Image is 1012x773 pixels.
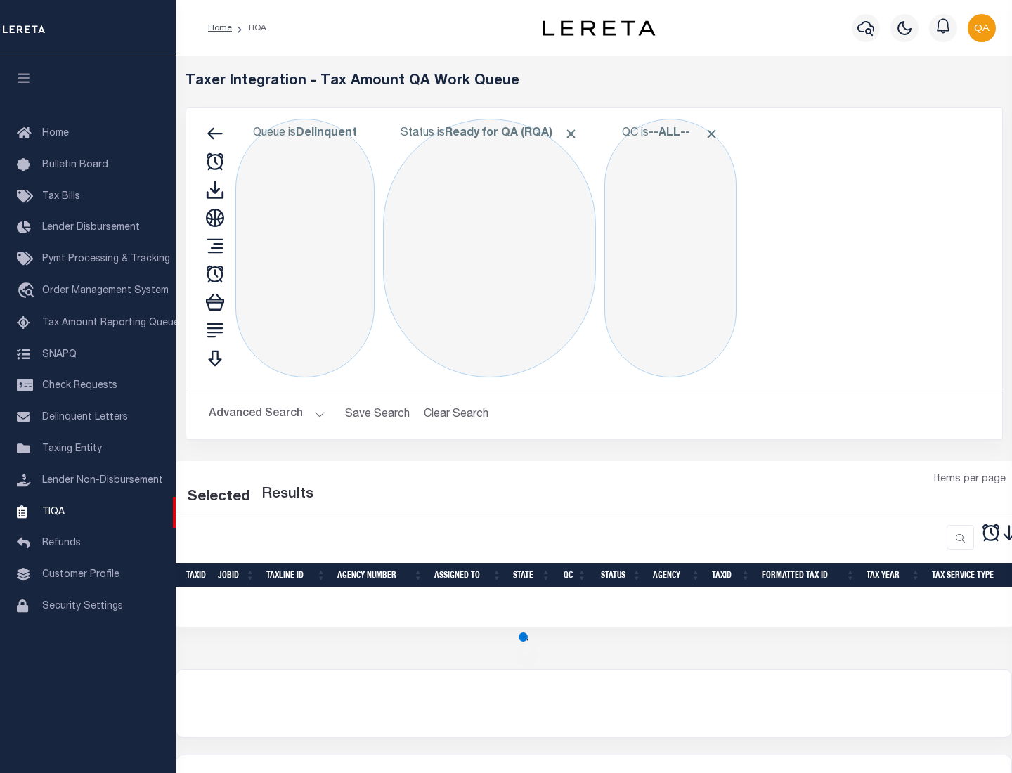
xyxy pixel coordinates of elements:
th: QC [557,563,592,587]
span: Lender Disbursement [42,223,140,233]
li: TIQA [232,22,266,34]
span: Home [42,129,69,138]
div: Click to Edit [604,119,737,377]
b: Delinquent [296,128,357,139]
th: TaxID [181,563,212,587]
span: Items per page [934,472,1006,488]
span: Pymt Processing & Tracking [42,254,170,264]
h5: Taxer Integration - Tax Amount QA Work Queue [186,73,1003,90]
th: JobID [212,563,261,587]
a: Home [208,24,232,32]
button: Save Search [337,401,418,428]
img: logo-dark.svg [543,20,655,36]
span: Check Requests [42,381,117,391]
span: Lender Non-Disbursement [42,476,163,486]
span: Refunds [42,538,81,548]
div: Selected [187,486,250,509]
label: Results [261,483,313,506]
span: Customer Profile [42,570,119,580]
button: Advanced Search [209,401,325,428]
span: Security Settings [42,602,123,611]
img: svg+xml;base64,PHN2ZyB4bWxucz0iaHR0cDovL3d3dy53My5vcmcvMjAwMC9zdmciIHBvaW50ZXItZXZlbnRzPSJub25lIi... [968,14,996,42]
span: SNAPQ [42,349,77,359]
span: Click to Remove [564,126,578,141]
th: TaxID [706,563,756,587]
th: Agency Number [332,563,429,587]
div: Click to Edit [383,119,596,377]
th: Formatted Tax ID [756,563,861,587]
span: Tax Bills [42,192,80,202]
span: Click to Remove [704,126,719,141]
th: Agency [647,563,706,587]
th: Assigned To [429,563,507,587]
b: Ready for QA (RQA) [445,128,578,139]
th: Tax Year [861,563,926,587]
span: TIQA [42,507,65,517]
b: --ALL-- [649,128,690,139]
th: Status [592,563,647,587]
span: Order Management System [42,286,169,296]
div: Click to Edit [235,119,375,377]
button: Clear Search [418,401,495,428]
span: Bulletin Board [42,160,108,170]
th: TaxLine ID [261,563,332,587]
span: Tax Amount Reporting Queue [42,318,179,328]
span: Taxing Entity [42,444,102,454]
th: State [507,563,557,587]
span: Delinquent Letters [42,413,128,422]
i: travel_explore [17,282,39,301]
